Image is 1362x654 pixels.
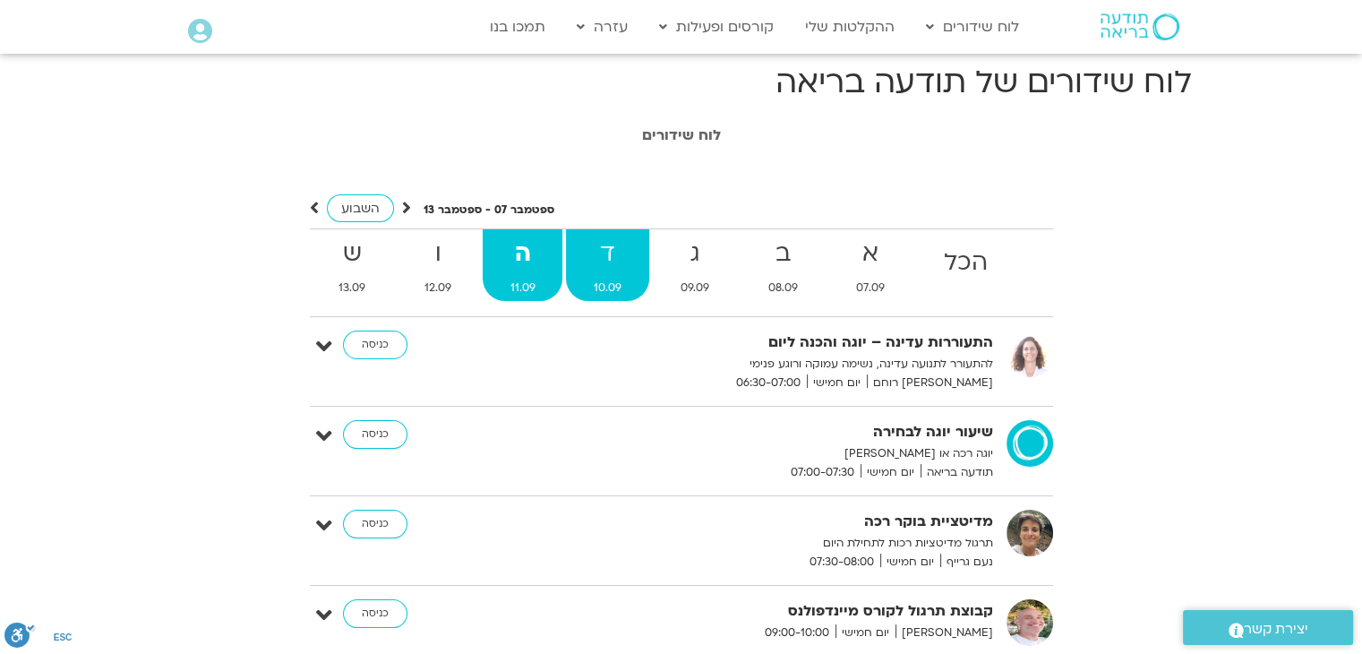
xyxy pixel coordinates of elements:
[397,229,479,301] a: ו12.09
[895,624,993,642] span: [PERSON_NAME]
[796,10,904,44] a: ההקלטות שלי
[835,624,895,642] span: יום חמישי
[650,10,783,44] a: קורסים ופעילות
[566,229,649,301] a: ד10.09
[343,420,407,449] a: כניסה
[312,229,394,301] a: ש13.09
[554,331,993,355] strong: התעוררות עדינה – יוגה והכנה ליום
[171,61,1192,104] h1: לוח שידורים של תודעה בריאה
[867,374,993,392] span: [PERSON_NAME] רוחם
[917,10,1028,44] a: לוח שידורים
[921,463,993,482] span: תודעה בריאה
[730,374,807,392] span: 06:30-07:00
[916,229,1015,301] a: הכל
[1183,610,1353,645] a: יצירת קשר
[828,229,912,301] a: א07.09
[758,624,835,642] span: 09:00-10:00
[180,127,1183,143] h1: לוח שידורים
[940,553,993,572] span: נעם גרייף
[653,234,737,274] strong: ג
[343,331,407,359] a: כניסה
[481,10,554,44] a: תמכו בנו
[741,279,826,297] span: 08.09
[397,234,479,274] strong: ו
[397,279,479,297] span: 12.09
[741,229,826,301] a: ב08.09
[653,279,737,297] span: 09.09
[341,200,380,217] span: השבוע
[916,243,1015,283] strong: הכל
[312,234,394,274] strong: ש
[653,229,737,301] a: ג09.09
[741,234,826,274] strong: ב
[1244,617,1308,641] span: יצירת קשר
[566,279,649,297] span: 10.09
[483,279,563,297] span: 11.09
[828,279,912,297] span: 07.09
[327,194,394,222] a: השבוע
[828,234,912,274] strong: א
[554,420,993,444] strong: שיעור יוגה לבחירה
[343,510,407,538] a: כניסה
[807,374,867,392] span: יום חמישי
[312,279,394,297] span: 13.09
[861,463,921,482] span: יום חמישי
[554,599,993,624] strong: קבוצת תרגול לקורס מיינדפולנס
[424,201,554,219] p: ספטמבר 07 - ספטמבר 13
[566,234,649,274] strong: ד
[343,599,407,628] a: כניסה
[803,553,880,572] span: 07:30-08:00
[880,553,940,572] span: יום חמישי
[568,10,637,44] a: עזרה
[554,510,993,534] strong: מדיטציית בוקר רכה
[554,355,993,374] p: להתעורר לתנועה עדינה, נשימה עמוקה ורוגע פנימי
[554,534,993,553] p: תרגול מדיטציות רכות לתחילת היום
[483,234,563,274] strong: ה
[1101,13,1179,40] img: תודעה בריאה
[554,444,993,463] p: יוגה רכה או [PERSON_NAME]
[784,463,861,482] span: 07:00-07:30
[483,229,563,301] a: ה11.09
